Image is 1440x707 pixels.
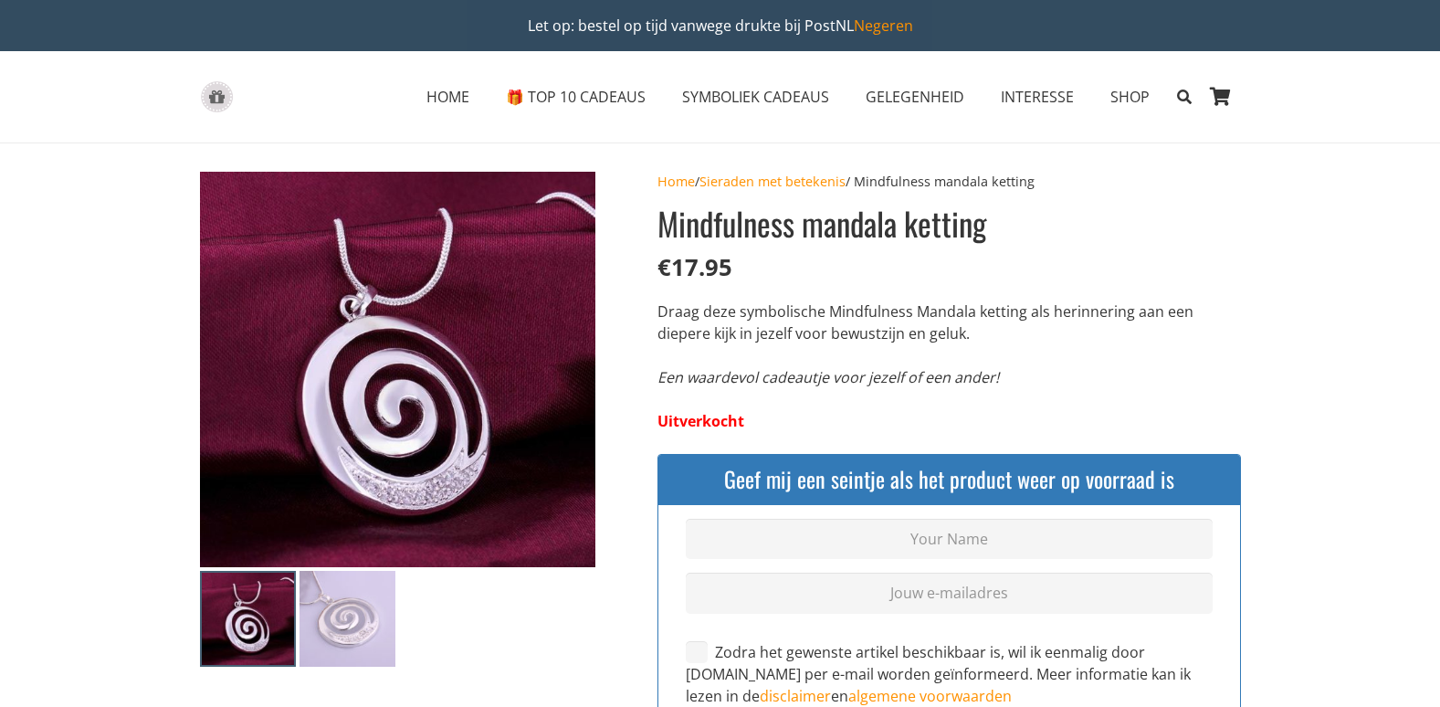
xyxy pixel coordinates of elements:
[1201,51,1241,142] a: Winkelwagen
[682,87,829,107] span: SYMBOLIEK CADEAUS
[1110,87,1150,107] span: SHOP
[657,172,1240,192] nav: Breadcrumb
[1092,74,1168,120] a: SHOPSHOP Menu
[848,686,1012,706] a: algemene voorwaarden
[866,87,964,107] span: GELEGENHEID
[657,301,1240,344] p: Draag deze symbolische Mindfulness Mandala ketting als herinnering aan een diepere kijk in jezelf...
[664,74,847,120] a: SYMBOLIEK CADEAUSSYMBOLIEK CADEAUS Menu
[657,201,1240,246] h1: Mindfulness mandala ketting
[657,410,1240,432] p: Uitverkocht
[983,74,1092,120] a: INTERESSEINTERESSE Menu
[672,464,1225,495] h4: Geef mij een seintje als het product weer op voorraad is
[1001,87,1074,107] span: INTERESSE
[426,87,469,107] span: HOME
[1168,74,1200,120] a: Zoeken
[686,573,1212,614] input: Jouw e-mailadres
[699,173,846,190] a: Sieraden met betekenis
[657,173,695,190] a: Home
[847,74,983,120] a: GELEGENHEIDGELEGENHEID Menu
[300,571,395,667] img: Prachtige Symbolische Zilveren Ketting met speciale betekenis voor Gecentreerd zijn, kracht en je...
[686,519,1212,560] input: Your Name
[657,251,732,283] bdi: 17.95
[657,367,999,387] em: Een waardevol cadeautje voor jezelf of een ander!
[657,251,671,283] span: €
[408,74,488,120] a: HOMEHOME Menu
[686,642,1191,706] label: Zodra het gewenste artikel beschikbaar is, wil ik eenmalig door [DOMAIN_NAME] per e-mail worden g...
[760,686,831,706] a: disclaimer
[506,87,646,107] span: 🎁 TOP 10 CADEAUS
[488,74,664,120] a: 🎁 TOP 10 CADEAUS🎁 TOP 10 CADEAUS Menu
[200,81,234,113] a: gift-box-icon-grey-inspirerendwinkelen
[686,641,708,663] input: Zodra het gewenste artikel beschikbaar is, wil ik eenmalig door [DOMAIN_NAME] per e-mail worden g...
[200,571,296,667] img: Prachtige meditatie mindfulness ketting voor Vertrouwen, Kracht en Persoonlijke Groei - Symbolisc...
[854,16,913,36] a: Negeren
